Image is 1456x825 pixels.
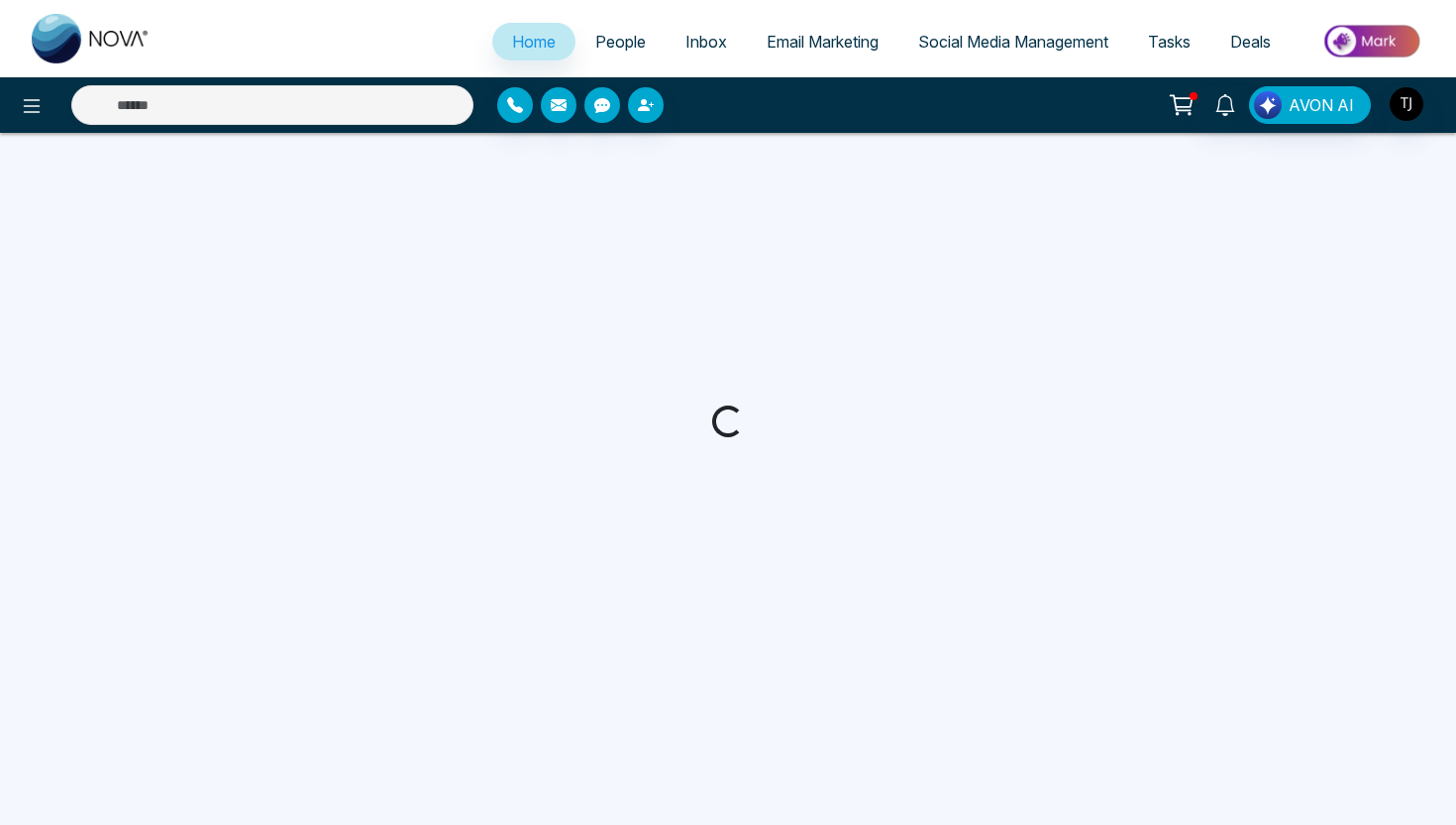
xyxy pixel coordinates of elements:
[685,32,727,52] span: Inbox
[1289,93,1354,117] span: AVON AI
[1148,32,1191,52] span: Tasks
[32,14,151,63] img: Nova CRM Logo
[898,23,1128,60] a: Social Media Management
[1230,32,1271,52] span: Deals
[1249,86,1371,124] button: AVON AI
[918,32,1108,52] span: Social Media Management
[1128,23,1210,60] a: Tasks
[767,32,879,52] span: Email Marketing
[1254,91,1282,119] img: Lead Flow
[492,23,575,60] a: Home
[595,32,646,52] span: People
[1210,23,1291,60] a: Deals
[512,32,556,52] span: Home
[747,23,898,60] a: Email Marketing
[1390,87,1423,121] img: User Avatar
[1300,19,1444,63] img: Market-place.gif
[575,23,666,60] a: People
[666,23,747,60] a: Inbox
